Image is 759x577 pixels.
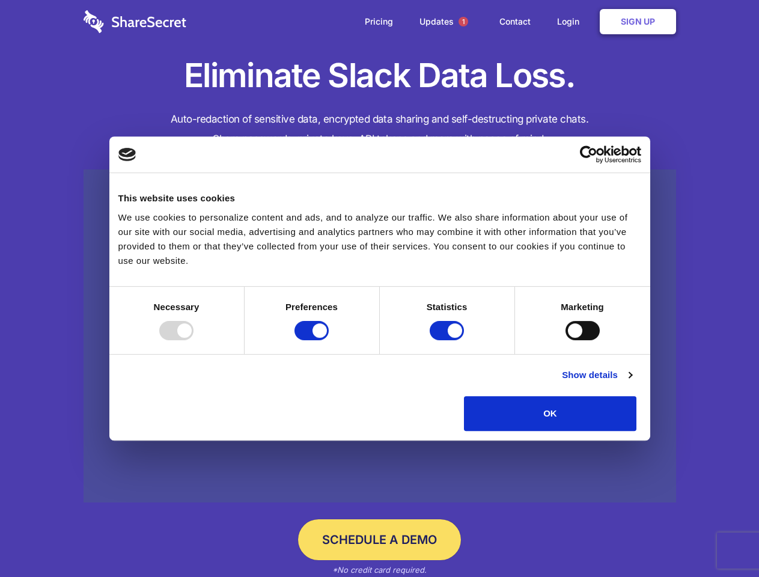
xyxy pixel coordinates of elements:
a: Sign Up [600,9,676,34]
a: Contact [487,3,543,40]
h4: Auto-redaction of sensitive data, encrypted data sharing and self-destructing private chats. Shar... [84,109,676,149]
div: We use cookies to personalize content and ads, and to analyze our traffic. We also share informat... [118,210,641,268]
h1: Eliminate Slack Data Loss. [84,54,676,97]
img: logo [118,148,136,161]
a: Wistia video thumbnail [84,169,676,503]
a: Show details [562,368,632,382]
a: Schedule a Demo [298,519,461,560]
img: logo-wordmark-white-trans-d4663122ce5f474addd5e946df7df03e33cb6a1c49d2221995e7729f52c070b2.svg [84,10,186,33]
button: OK [464,396,636,431]
em: *No credit card required. [332,565,427,575]
a: Login [545,3,597,40]
a: Pricing [353,3,405,40]
strong: Necessary [154,302,200,312]
strong: Preferences [285,302,338,312]
strong: Statistics [427,302,468,312]
a: Usercentrics Cookiebot - opens in a new window [536,145,641,163]
span: 1 [459,17,468,26]
div: This website uses cookies [118,191,641,206]
strong: Marketing [561,302,604,312]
